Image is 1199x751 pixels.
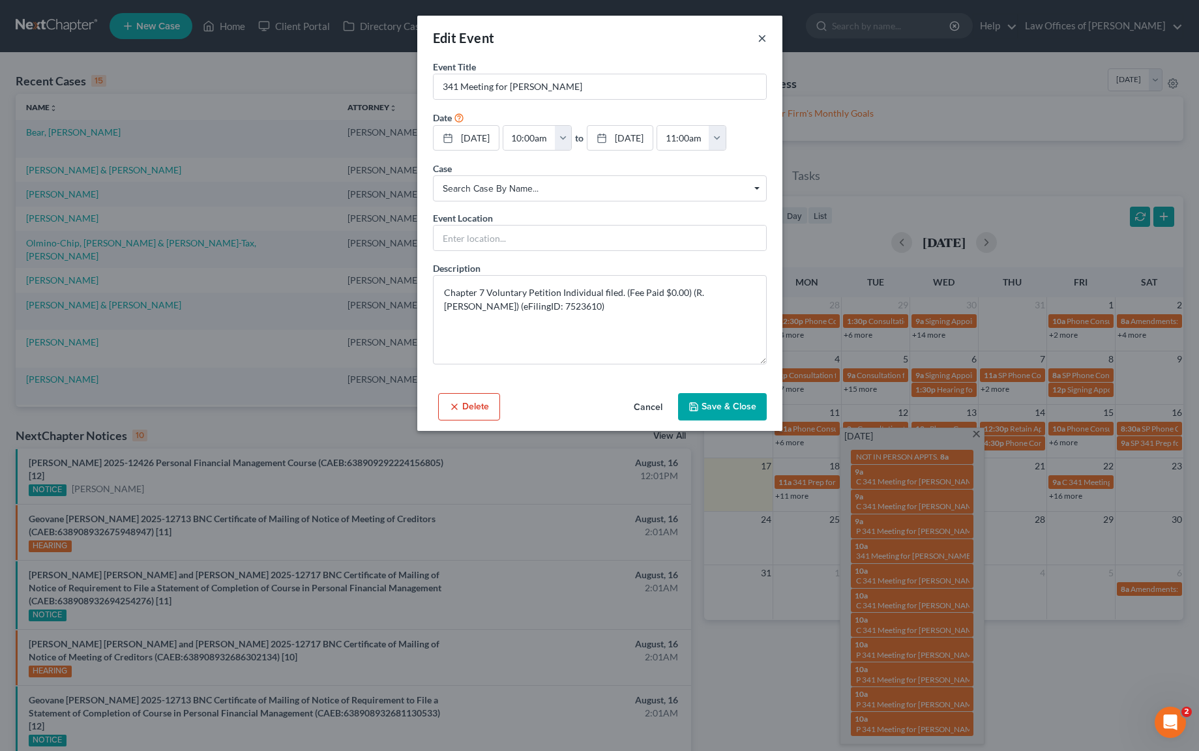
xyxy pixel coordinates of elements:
[1181,707,1192,717] span: 2
[575,131,584,145] label: to
[433,30,495,46] span: Edit Event
[433,61,476,72] span: Event Title
[433,162,452,175] label: Case
[434,126,499,151] a: [DATE]
[433,211,493,225] label: Event Location
[433,261,481,275] label: Description
[434,226,766,250] input: Enter location...
[678,393,767,420] button: Save & Close
[433,111,452,125] label: Date
[433,175,767,201] span: Select box activate
[623,394,673,420] button: Cancel
[443,182,757,196] span: Search case by name...
[587,126,653,151] a: [DATE]
[438,393,500,420] button: Delete
[503,126,555,151] input: -- : --
[1155,707,1186,738] iframe: Intercom live chat
[434,74,766,99] input: Enter event name...
[758,30,767,46] button: ×
[657,126,709,151] input: -- : --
